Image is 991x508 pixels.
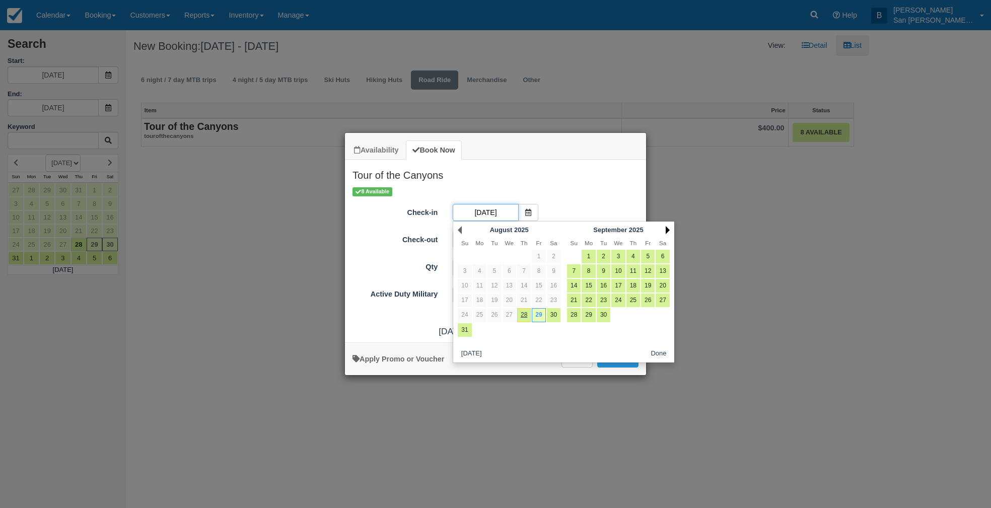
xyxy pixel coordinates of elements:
[352,187,392,196] span: 8 Available
[550,240,557,246] span: Saturday
[641,250,655,263] a: 5
[626,294,640,307] a: 25
[521,240,528,246] span: Thursday
[487,308,501,322] a: 26
[600,240,607,246] span: Tuesday
[597,250,610,263] a: 2
[536,240,542,246] span: Friday
[593,226,627,234] span: September
[656,264,669,278] a: 13
[458,294,471,307] a: 17
[611,279,625,293] a: 17
[532,308,545,322] a: 29
[656,250,669,263] a: 6
[532,264,545,278] a: 8
[582,264,595,278] a: 8
[347,140,405,160] a: Availability
[547,279,560,293] a: 16
[626,250,640,263] a: 4
[458,323,471,337] a: 31
[666,226,670,234] a: Next
[457,347,485,360] button: [DATE]
[352,355,444,363] a: Apply Voucher
[345,160,646,186] h2: Tour of the Canyons
[458,308,471,322] a: 24
[611,264,625,278] a: 10
[626,264,640,278] a: 11
[345,258,445,272] label: Qty
[585,240,593,246] span: Monday
[473,294,486,307] a: 18
[503,279,516,293] a: 13
[532,294,545,307] a: 22
[567,279,581,293] a: 14
[597,264,610,278] a: 9
[611,294,625,307] a: 24
[641,264,655,278] a: 12
[473,308,486,322] a: 25
[582,294,595,307] a: 22
[514,226,529,234] span: 2025
[345,160,646,337] div: Item Modal
[505,240,514,246] span: Wednesday
[532,279,545,293] a: 15
[582,279,595,293] a: 15
[659,240,666,246] span: Saturday
[503,294,516,307] a: 20
[503,308,516,322] a: 27
[597,279,610,293] a: 16
[458,264,471,278] a: 3
[571,240,578,246] span: Sunday
[656,279,669,293] a: 20
[629,226,644,234] span: 2025
[473,279,486,293] a: 11
[547,308,560,322] a: 30
[547,294,560,307] a: 23
[517,264,531,278] a: 7
[597,308,610,322] a: 30
[567,294,581,307] a: 21
[547,264,560,278] a: 9
[582,250,595,263] a: 1
[517,308,531,322] a: 28
[626,279,640,293] a: 18
[647,347,671,360] button: Done
[614,240,622,246] span: Wednesday
[611,250,625,263] a: 3
[461,240,468,246] span: Sunday
[645,240,651,246] span: Friday
[567,308,581,322] a: 28
[345,325,646,338] div: :
[532,250,545,263] a: 1
[503,264,516,278] a: 6
[345,204,445,218] label: Check-in
[517,294,531,307] a: 21
[547,250,560,263] a: 2
[641,279,655,293] a: 19
[345,231,445,245] label: Check-out
[406,140,461,160] a: Book Now
[517,279,531,293] a: 14
[487,294,501,307] a: 19
[597,294,610,307] a: 23
[473,264,486,278] a: 4
[491,240,498,246] span: Tuesday
[582,308,595,322] a: 29
[641,294,655,307] a: 26
[487,264,501,278] a: 5
[458,279,471,293] a: 10
[439,326,501,336] span: [DATE] - [DATE]
[567,264,581,278] a: 7
[630,240,637,246] span: Thursday
[475,240,483,246] span: Monday
[490,226,513,234] span: August
[345,285,445,300] label: Active Duty Military
[487,279,501,293] a: 12
[458,226,462,234] a: Prev
[656,294,669,307] a: 27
